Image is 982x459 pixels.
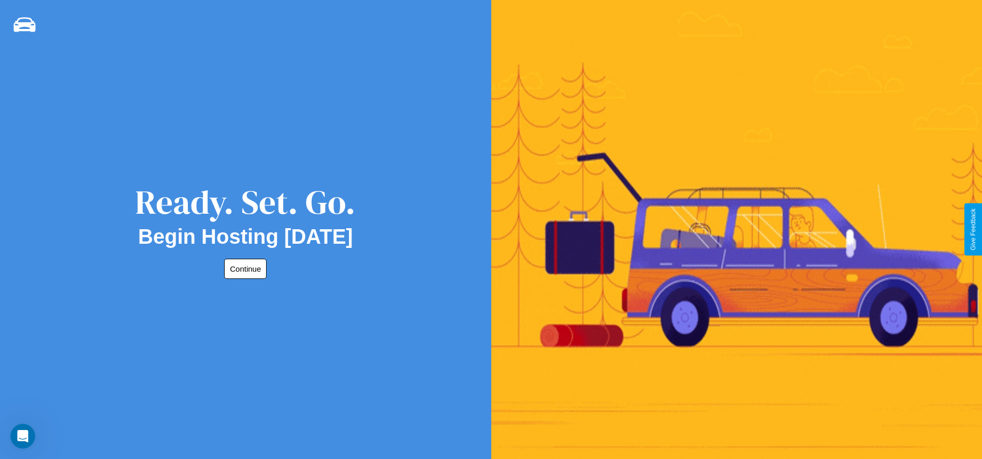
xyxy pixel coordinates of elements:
[970,209,977,250] div: Give Feedback
[224,259,267,279] button: Continue
[10,424,35,449] iframe: Intercom live chat
[138,225,353,248] h2: Begin Hosting [DATE]
[135,179,356,225] div: Ready. Set. Go.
